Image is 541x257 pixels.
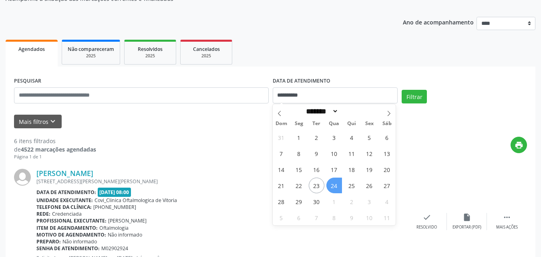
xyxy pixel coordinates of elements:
span: Setembro 25, 2025 [344,178,360,193]
span: Setembro 5, 2025 [362,130,377,145]
b: Motivo de agendamento: [36,231,106,238]
b: Unidade executante: [36,197,93,204]
div: 2025 [186,53,226,59]
span: Setembro 1, 2025 [291,130,307,145]
span: Outubro 10, 2025 [362,210,377,225]
span: Sáb [378,121,396,126]
label: DATA DE ATENDIMENTO [273,75,330,87]
span: Setembro 8, 2025 [291,146,307,161]
span: Setembro 19, 2025 [362,162,377,177]
div: Resolvido [416,225,437,230]
span: [PERSON_NAME] [108,217,147,224]
span: Outubro 7, 2025 [309,210,324,225]
span: Setembro 12, 2025 [362,146,377,161]
span: Setembro 4, 2025 [344,130,360,145]
span: Setembro 28, 2025 [274,194,289,209]
span: Qui [343,121,360,126]
span: Setembro 14, 2025 [274,162,289,177]
span: Outubro 3, 2025 [362,194,377,209]
span: Sex [360,121,378,126]
span: Setembro 21, 2025 [274,178,289,193]
div: [STREET_ADDRESS][PERSON_NAME][PERSON_NAME] [36,178,407,185]
b: Preparo: [36,238,61,245]
span: Oftalmologia [99,225,129,231]
i: insert_drive_file [463,213,471,222]
span: Resolvidos [138,46,163,53]
span: Agendados [18,46,45,53]
span: Setembro 18, 2025 [344,162,360,177]
span: Seg [290,121,308,126]
div: Página 1 de 1 [14,154,96,160]
span: Setembro 24, 2025 [326,178,342,193]
span: Setembro 10, 2025 [326,146,342,161]
span: Setembro 13, 2025 [379,146,395,161]
p: Ano de acompanhamento [403,17,474,27]
div: 2025 [130,53,170,59]
span: Covi_Clinica Oftalmologica de Vitoria [95,197,177,204]
span: Outubro 11, 2025 [379,210,395,225]
b: Senha de atendimento: [36,245,100,252]
b: Item de agendamento: [36,225,98,231]
span: Setembro 3, 2025 [326,130,342,145]
span: Setembro 11, 2025 [344,146,360,161]
span: Setembro 29, 2025 [291,194,307,209]
span: Setembro 16, 2025 [309,162,324,177]
span: Outubro 2, 2025 [344,194,360,209]
div: 6 itens filtrados [14,137,96,145]
span: Credenciada [52,210,82,217]
select: Month [304,107,339,115]
b: Telefone da clínica: [36,204,92,210]
span: Setembro 9, 2025 [309,146,324,161]
label: PESQUISAR [14,75,41,87]
div: 2025 [68,53,114,59]
span: Setembro 7, 2025 [274,146,289,161]
input: Year [338,107,365,115]
div: Mais ações [496,225,518,230]
span: Setembro 27, 2025 [379,178,395,193]
i:  [503,213,511,222]
span: Outubro 1, 2025 [326,194,342,209]
span: Setembro 30, 2025 [309,194,324,209]
span: Agosto 31, 2025 [274,130,289,145]
span: Ter [308,121,325,126]
span: Dom [273,121,290,126]
b: Rede: [36,210,50,217]
strong: 4522 marcações agendadas [21,146,96,153]
span: Outubro 6, 2025 [291,210,307,225]
button: print [511,137,527,153]
span: Cancelados [193,46,220,53]
i: print [515,141,523,150]
span: Setembro 22, 2025 [291,178,307,193]
span: Setembro 2, 2025 [309,130,324,145]
span: Setembro 26, 2025 [362,178,377,193]
img: img [14,169,31,186]
a: [PERSON_NAME] [36,169,93,178]
button: Mais filtroskeyboard_arrow_down [14,115,62,129]
b: Profissional executante: [36,217,107,224]
div: Exportar (PDF) [453,225,481,230]
span: Outubro 4, 2025 [379,194,395,209]
div: de [14,145,96,154]
button: Filtrar [402,90,427,103]
span: Setembro 6, 2025 [379,130,395,145]
span: Outubro 9, 2025 [344,210,360,225]
span: [DATE] 08:00 [98,188,131,197]
span: Outubro 8, 2025 [326,210,342,225]
i: keyboard_arrow_down [48,117,57,126]
span: Qua [325,121,343,126]
span: Setembro 15, 2025 [291,162,307,177]
span: Setembro 20, 2025 [379,162,395,177]
span: Não informado [108,231,142,238]
span: Outubro 5, 2025 [274,210,289,225]
span: M02902924 [101,245,128,252]
span: [PHONE_NUMBER] [93,204,136,210]
span: Não informado [62,238,97,245]
b: Data de atendimento: [36,189,96,196]
i: check [422,213,431,222]
span: Não compareceram [68,46,114,53]
span: Setembro 17, 2025 [326,162,342,177]
span: Setembro 23, 2025 [309,178,324,193]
